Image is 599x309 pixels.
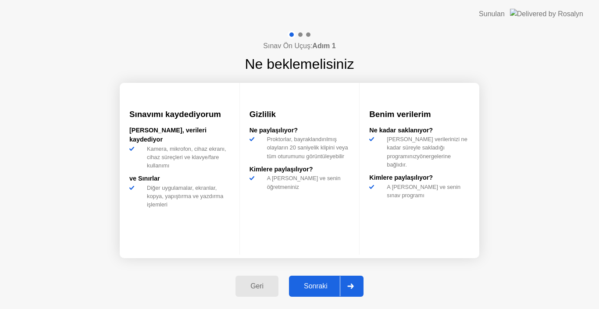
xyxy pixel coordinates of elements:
div: Diğer uygulamalar, ekranlar, kopya, yapıştırma ve yazdırma işlemleri [143,184,230,209]
h4: Sınav Ön Uçuş: [263,41,335,51]
div: A [PERSON_NAME] ve senin sınav programı [383,183,470,199]
button: Geri [235,276,278,297]
div: ve Sınırlar [129,174,230,184]
b: Adım 1 [312,42,335,50]
div: Kimlere paylaşılıyor? [250,165,350,174]
div: Ne kadar saklanıyor? [369,126,470,135]
div: Kamera, mikrofon, cihaz ekranı, cihaz süreçleri ve klavye/fare kullanımı [143,145,230,170]
h1: Ne beklemelisiniz [245,53,354,75]
div: [PERSON_NAME] verilerinizi ne kadar süreyle sakladığı programınızyönergelerine bağlıdır. [383,135,470,169]
div: Kimlere paylaşılıyor? [369,173,470,183]
div: [PERSON_NAME], verileri kaydediyor [129,126,230,145]
img: Delivered by Rosalyn [510,9,583,19]
h3: Sınavımı kaydediyorum [129,108,230,121]
div: Sonraki [292,282,340,290]
div: Proktorlar, bayraklandırılmış olayların 20 saniyelik klipini veya tüm oturumunu görüntüleyebilir [264,135,350,160]
div: Geri [238,282,276,290]
button: Sonraki [289,276,364,297]
h3: Benim verilerim [369,108,470,121]
h3: Gizlilik [250,108,350,121]
div: Ne paylaşılıyor? [250,126,350,135]
div: A [PERSON_NAME] ve senin öğretmeniniz [264,174,350,191]
div: Sunulan [479,9,505,19]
